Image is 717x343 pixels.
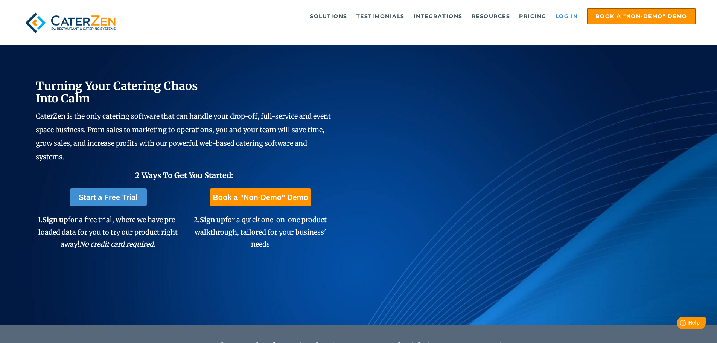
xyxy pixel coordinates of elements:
[353,9,408,24] a: Testimonials
[36,112,331,161] span: CaterZen is the only catering software that can handle your drop-off, full-service and event spac...
[135,171,233,180] span: 2 Ways To Get You Started:
[200,215,225,224] span: Sign up
[210,188,311,206] a: Book a "Non-Demo" Demo
[468,9,514,24] a: Resources
[43,215,68,224] span: Sign up
[515,9,550,24] a: Pricing
[650,314,709,335] iframe: Help widget launcher
[79,240,155,248] em: No credit card required.
[306,9,351,24] a: Solutions
[410,9,466,24] a: Integrations
[137,8,696,24] div: Navigation Menu
[194,215,327,248] span: 2. for a quick one-on-one product walkthrough, tailored for your business' needs
[70,188,147,206] a: Start a Free Trial
[552,9,582,24] a: Log in
[21,8,119,38] img: caterzen
[38,215,178,248] span: 1. for a free trial, where we have pre-loaded data for you to try our product right away!
[36,79,198,105] span: Turning Your Catering Chaos Into Calm
[587,8,696,24] a: Book a "Non-Demo" Demo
